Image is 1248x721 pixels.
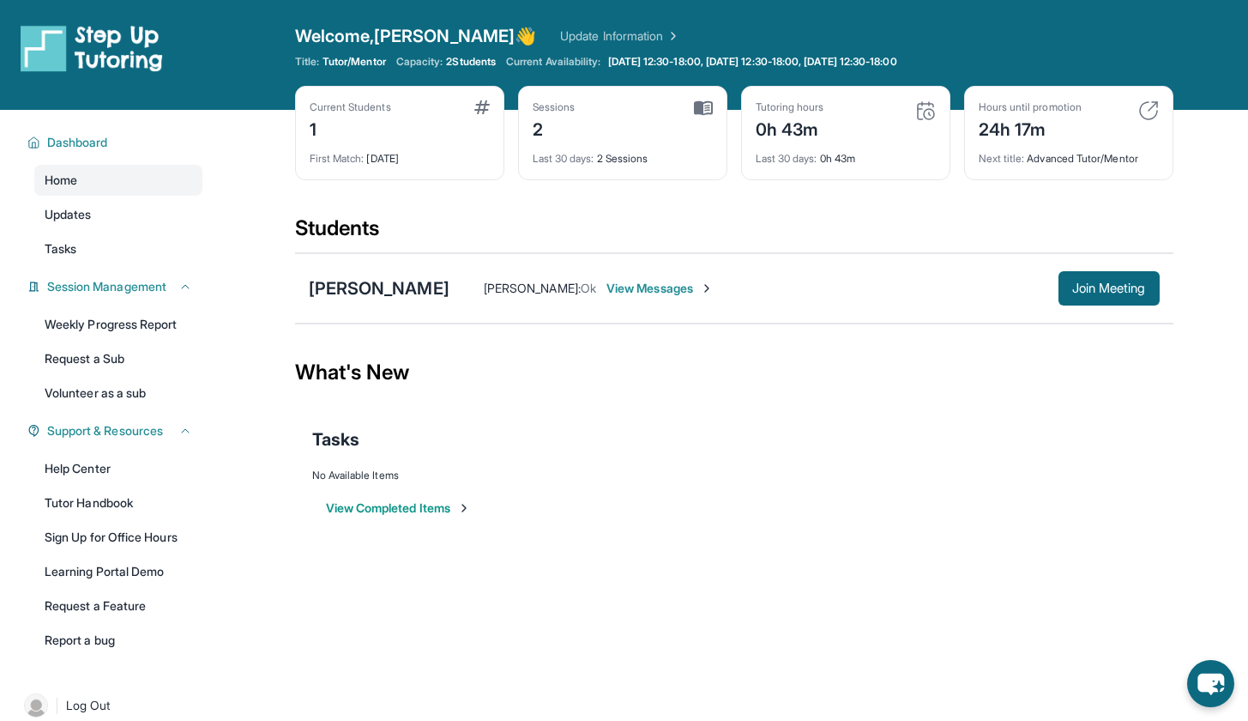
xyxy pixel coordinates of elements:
span: Next title : [979,152,1025,165]
img: user-img [24,694,48,718]
span: Capacity: [396,55,443,69]
span: Updates [45,206,92,223]
a: Request a Feature [34,591,202,621]
button: Dashboard [40,134,192,151]
img: card [694,100,713,116]
div: 1 [310,114,391,142]
span: Log Out [66,697,111,714]
span: Session Management [47,278,166,295]
span: Home [45,172,77,189]
div: Hours until promotion [979,100,1082,114]
img: logo [21,24,163,72]
a: Updates [34,199,202,230]
div: Advanced Tutor/Mentor [979,142,1159,166]
div: [PERSON_NAME] [309,276,449,300]
span: 2 Students [446,55,496,69]
span: [DATE] 12:30-18:00, [DATE] 12:30-18:00, [DATE] 12:30-18:00 [608,55,897,69]
span: [PERSON_NAME] : [484,281,581,295]
div: 2 Sessions [533,142,713,166]
a: Request a Sub [34,343,202,374]
span: Dashboard [47,134,108,151]
div: 0h 43m [756,142,936,166]
div: 0h 43m [756,114,824,142]
span: Last 30 days : [756,152,817,165]
div: 24h 17m [979,114,1082,142]
a: [DATE] 12:30-18:00, [DATE] 12:30-18:00, [DATE] 12:30-18:00 [605,55,901,69]
div: Current Students [310,100,391,114]
button: Session Management [40,278,192,295]
a: Home [34,165,202,196]
div: 2 [533,114,576,142]
div: [DATE] [310,142,490,166]
button: Join Meeting [1058,271,1160,306]
span: Support & Resources [47,422,163,439]
a: Report a bug [34,625,202,656]
span: Title: [295,55,319,69]
span: Join Meeting [1072,283,1146,294]
img: card [474,100,490,114]
a: Weekly Progress Report [34,309,202,340]
div: No Available Items [312,469,1156,482]
div: What's New [295,335,1173,410]
a: Sign Up for Office Hours [34,522,202,553]
button: View Completed Items [326,500,471,517]
div: Students [295,215,1173,252]
img: card [1138,100,1159,121]
a: Volunteer as a sub [34,378,202,409]
img: Chevron-Right [700,282,714,295]
div: Sessions [533,100,576,114]
span: Tasks [312,427,359,451]
div: Tutoring hours [756,100,824,114]
button: chat-button [1187,660,1234,707]
a: Update Information [560,27,680,45]
img: Chevron Right [663,27,680,45]
a: Tutor Handbook [34,488,202,518]
span: Last 30 days : [533,152,594,165]
span: View Messages [606,280,714,297]
a: Help Center [34,453,202,484]
span: Tasks [45,240,76,257]
span: First Match : [310,152,365,165]
span: Current Availability: [506,55,600,69]
img: card [915,100,936,121]
span: | [55,695,59,716]
button: Support & Resources [40,422,192,439]
span: Tutor/Mentor [323,55,386,69]
a: Tasks [34,233,202,264]
span: Welcome, [PERSON_NAME] 👋 [295,24,537,48]
span: Ok [581,281,596,295]
a: Learning Portal Demo [34,556,202,587]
